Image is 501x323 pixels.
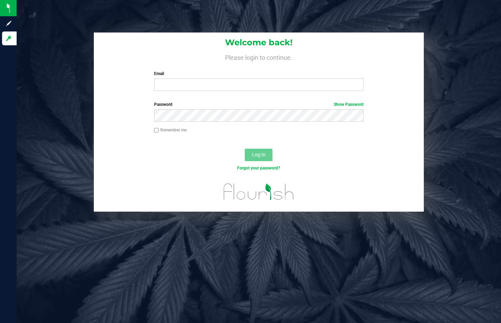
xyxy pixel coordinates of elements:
[334,102,364,107] a: Show Password
[94,38,424,47] h1: Welcome back!
[94,53,424,61] h4: Please login to continue.
[154,71,364,77] label: Email
[245,149,272,161] button: Log In
[154,102,172,107] span: Password
[154,128,159,133] input: Remember me
[154,127,187,133] label: Remember me
[5,20,12,27] inline-svg: Sign up
[252,152,266,157] span: Log In
[5,35,12,42] inline-svg: Log in
[217,178,300,205] img: flourish_logo.svg
[237,166,280,170] a: Forgot your password?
